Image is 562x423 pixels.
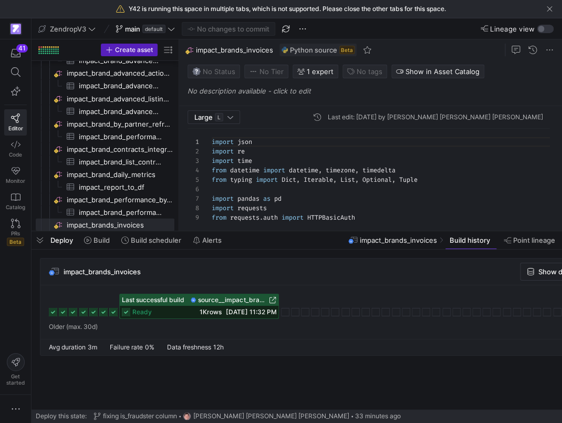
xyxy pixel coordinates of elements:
[188,184,199,194] div: 6
[79,181,162,193] span: impact_report_to_df​​​​​​​​​
[132,308,152,316] span: ready
[194,113,213,121] span: Large
[93,236,110,244] span: Build
[67,219,173,231] span: impact_brands_invoices​​​​​​​​
[362,176,392,184] span: Optional
[36,168,174,180] a: impact_brand_daily_metrics​​​​​​​​
[230,176,252,184] span: typing
[192,67,201,76] img: No status
[490,25,535,33] span: Lineage view
[192,67,235,76] span: No Status
[212,176,226,184] span: from
[36,155,174,168] a: impact_brand_list_contracts​​​​​​​​​
[4,188,27,214] a: Catalog
[244,65,288,78] button: No tierNo Tier
[67,143,173,155] span: impact_brand_contracts_integration​​​​​​​​
[145,343,154,351] span: 0%
[4,44,27,63] button: 41
[9,151,22,158] span: Code
[259,213,263,222] span: .
[328,114,543,121] div: Last edit: [DATE] by [PERSON_NAME] [PERSON_NAME] [PERSON_NAME]
[131,236,181,244] span: Build scheduler
[36,79,174,92] a: impact_brand_advanced_listing​​​​​​​​​
[307,67,334,76] span: 1 expert
[282,213,304,222] span: import
[282,47,288,53] img: undefined
[355,412,401,420] span: 33 minutes ago
[339,46,355,54] span: Beta
[67,193,173,205] span: impact_brand_performance_by_partner​​​​​​​​
[117,231,186,249] button: Build scheduler
[64,267,141,276] span: impact_brands_invoices
[129,5,446,13] span: Y42 is running this space in multiple tabs, which is not supported. Please close the other tabs f...
[36,130,174,142] div: Press SPACE to select this row.
[188,156,199,166] div: 3
[67,168,173,180] span: impact_brand_daily_metrics​​​​​​​​
[36,130,174,142] a: impact_brand_performance_by_partner_ref​​​​​​​​​
[445,231,497,249] button: Build history
[67,92,173,105] span: impact_brand_advanced_listing_historical​​​​​​​​
[36,412,87,420] span: Deploy this state:
[8,125,23,131] span: Editor
[79,231,115,249] button: Build
[263,194,270,203] span: as
[36,180,174,193] a: impact_report_to_df​​​​​​​​​
[36,180,174,193] div: Press SPACE to select this row.
[212,194,234,203] span: import
[293,65,338,78] button: 1 expert
[49,323,98,331] span: Older (max. 30d)
[36,79,174,92] div: Press SPACE to select this row.
[230,213,259,222] span: requests
[196,46,273,54] span: impact_brands_invoices
[125,25,140,33] span: main
[79,80,162,92] span: impact_brand_advanced_listing​​​​​​​​​
[237,138,252,146] span: json
[36,92,174,105] div: Press SPACE to select this row.
[6,178,25,184] span: Monitor
[405,67,480,76] span: Show in Asset Catalog
[113,22,178,36] button: maindefault
[237,194,259,203] span: pandas
[115,46,153,54] span: Create asset
[193,412,349,420] span: [PERSON_NAME] [PERSON_NAME] [PERSON_NAME]
[36,218,174,231] div: Press SPACE to select this row.
[212,157,234,165] span: import
[4,136,27,162] a: Code
[296,176,300,184] span: ,
[200,308,222,316] span: 1K rows
[11,230,20,236] span: PRs
[36,105,174,117] div: Press SPACE to select this row.
[333,176,337,184] span: ,
[167,343,211,351] span: Data freshness
[36,142,174,155] div: Press SPACE to select this row.
[198,296,267,304] span: source__impact_brands_invoices__impact_brands_invoices
[237,204,267,212] span: requests
[142,25,165,33] span: default
[230,166,259,174] span: datetime
[357,67,382,76] span: No tags
[4,349,27,390] button: Getstarted
[212,204,234,212] span: import
[36,105,174,117] a: impact_brand_advanced_listing_historical​​​​​​​​​
[256,176,278,184] span: import
[355,176,359,184] span: ,
[36,117,174,130] a: impact_brand_by_partner_refresh​​​​​​​​
[91,409,403,423] button: fixing is_fraudster columnhttps://storage.googleapis.com/y42-prod-data-exchange/images/G2kHvxVlt0...
[289,166,318,174] span: datetime
[67,67,173,79] span: impact_brand_advanced_action_listing​​​​​​​​
[7,238,24,246] span: Beta
[79,206,162,218] span: impact_brand_performance_by_partner​​​​​​​​​
[290,46,337,54] span: Python source
[212,213,226,222] span: from
[188,213,199,222] div: 9
[36,205,174,218] a: impact_brand_performance_by_partner​​​​​​​​​
[355,166,359,174] span: ,
[36,193,174,205] div: Press SPACE to select this row.
[50,236,73,244] span: Deploy
[79,105,162,117] span: impact_brand_advanced_listing_historical​​​​​​​​​
[4,109,27,136] a: Editor
[119,294,279,319] button: Last successful buildsource__impact_brands_invoices__impact_brands_invoicesready1Krows[DATE] 11:3...
[183,412,191,420] img: https://storage.googleapis.com/y42-prod-data-exchange/images/G2kHvxVlt02YItTmblwfhPy4mK5SfUxFU6Tr...
[36,67,174,79] a: impact_brand_advanced_action_listing​​​​​​​​
[212,166,226,174] span: from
